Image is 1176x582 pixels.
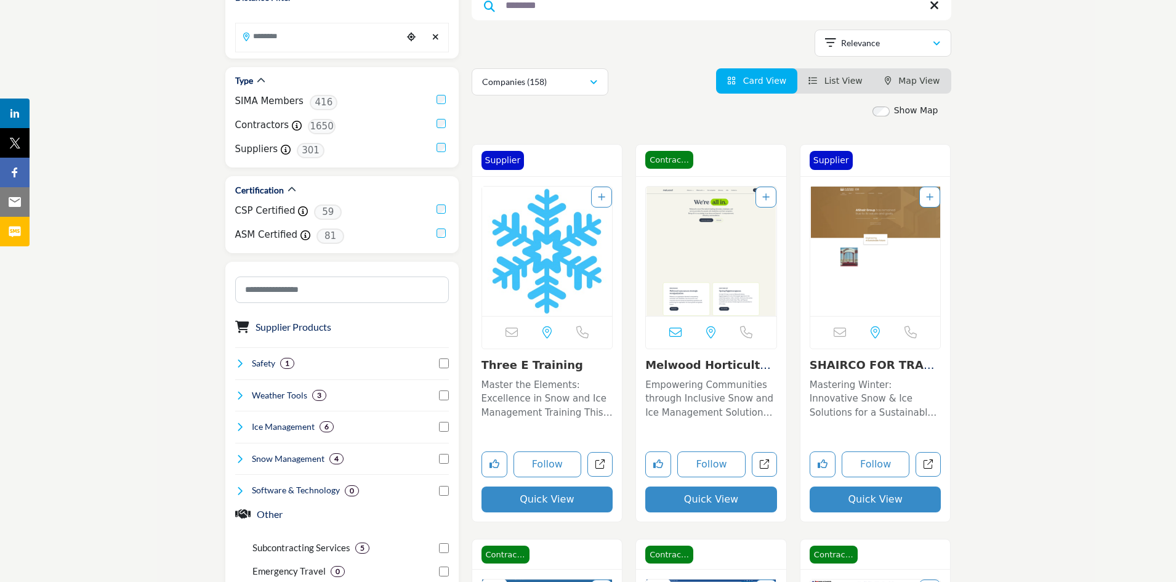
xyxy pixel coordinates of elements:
span: 59 [314,204,342,220]
input: Select Safety checkbox [439,358,449,368]
b: 4 [334,455,339,463]
div: 5 Results For Subcontracting Services [355,543,369,554]
h2: Type [235,75,253,87]
a: Three E Training [481,358,583,371]
input: Contractors checkbox [437,119,446,128]
button: Relevance [815,30,951,57]
b: 0 [336,567,340,576]
span: List View [824,76,863,86]
h4: Ice Management: Ice management involves the control, removal, and prevention of ice accumulation ... [252,421,315,433]
p: Relevance [841,37,880,49]
input: Search Category [235,277,449,303]
b: 1 [285,359,289,368]
div: 1 Results For Safety [280,358,294,369]
a: Open Listing in new tab [810,187,941,316]
button: Like listing [645,451,671,477]
p: Empowering Communities through Inclusive Snow and Ice Management Solutions The organization is a ... [645,378,777,420]
p: Mastering Winter: Innovative Snow & Ice Solutions for a Sustainable [DATE] Serving as a leader in... [810,378,941,420]
button: Supplier Products [256,320,331,334]
a: Master the Elements: Excellence in Snow and Ice Management Training This company specializes in p... [481,375,613,420]
button: Follow [842,451,910,477]
p: Supplier [813,154,849,167]
a: Open melwood-horticultural-training-center in new tab [752,452,777,477]
a: View Card [727,76,786,86]
input: ASM Certified checkbox [437,228,446,238]
label: Show Map [894,104,938,117]
h4: Safety: Safety refers to the measures, practices, and protocols implemented to protect individual... [252,357,275,370]
p: Master the Elements: Excellence in Snow and Ice Management Training This company specializes in p... [481,378,613,420]
div: Choose your current location [402,24,421,51]
a: Open Listing in new tab [482,187,613,316]
div: 6 Results For Ice Management [320,421,334,432]
a: Add To List [598,192,605,202]
span: Contractor [810,546,858,564]
label: Contractors [235,118,289,132]
input: SIMA Members checkbox [437,95,446,104]
input: Select Software & Technology checkbox [439,486,449,496]
button: Quick View [810,487,941,512]
input: Search Location [236,24,402,48]
label: ASM Certified [235,228,298,242]
div: 0 Results For Software & Technology [345,485,359,496]
b: 5 [360,544,364,552]
h3: Melwood Horticultural Training Center [645,358,777,372]
div: 3 Results For Weather Tools [312,390,326,401]
a: Mastering Winter: Innovative Snow & Ice Solutions for a Sustainable [DATE] Serving as a leader in... [810,375,941,420]
input: Select Ice Management checkbox [439,422,449,432]
input: Select Subcontracting Services checkbox [439,543,449,553]
a: SHAIRCO FOR TRADING ... [810,358,937,385]
img: SHAIRCO FOR TRADING INDUSRY AND CONTRACTING [810,187,941,316]
button: Quick View [645,487,777,512]
div: 4 Results For Snow Management [329,453,344,464]
span: 416 [310,95,337,110]
label: Suppliers [235,142,278,156]
h3: Other [257,507,283,522]
b: 6 [324,422,329,431]
span: Contractor [645,151,693,169]
h4: Weather Tools: Weather Tools refer to instruments, software, and technologies used to monitor, pr... [252,389,307,402]
span: 1650 [308,119,336,134]
input: Select Snow Management checkbox [439,454,449,464]
b: 0 [350,487,354,495]
h4: Software & Technology: Software & Technology encompasses the development, implementation, and use... [252,484,340,496]
li: Card View [716,68,797,94]
h3: SHAIRCO FOR TRADING INDUSRY AND CONTRACTING [810,358,941,372]
input: Suppliers checkbox [437,143,446,152]
li: List View [797,68,874,94]
label: CSP Certified [235,204,296,218]
span: 301 [297,143,324,158]
button: Quick View [481,487,613,512]
p: Supplier [485,154,521,167]
button: Follow [513,451,582,477]
a: Add To List [926,192,933,202]
a: Open Listing in new tab [646,187,776,316]
div: Clear search location [427,24,445,51]
span: Card View [743,76,786,86]
p: Companies (158) [482,76,547,88]
img: Three E Training [482,187,613,316]
p: Subcontracting Services: Subcontracting Services [252,541,350,555]
input: Select Weather Tools checkbox [439,390,449,400]
input: Select Emergency Travel checkbox [439,567,449,576]
span: Contractor [645,546,693,564]
a: Open three-e-training in new tab [587,452,613,477]
li: Map View [874,68,951,94]
span: Map View [898,76,940,86]
h4: Snow Management: Snow management involves the removal, relocation, and mitigation of snow accumul... [252,453,324,465]
button: Follow [677,451,746,477]
b: 3 [317,391,321,400]
a: View List [808,76,863,86]
span: Contractor [481,546,530,564]
a: Add To List [762,192,770,202]
a: Open shairco-for-trading-indusry-and-contracting in new tab [916,452,941,477]
button: Companies (158) [472,68,608,95]
span: 81 [316,228,344,244]
a: Empowering Communities through Inclusive Snow and Ice Management Solutions The organization is a ... [645,375,777,420]
input: CSP Certified checkbox [437,204,446,214]
a: Map View [885,76,940,86]
a: Melwood Horticultura... [645,358,773,385]
div: 0 Results For Emergency Travel [331,566,345,577]
img: Melwood Horticultural Training Center [646,187,776,316]
h2: Certification [235,184,284,196]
